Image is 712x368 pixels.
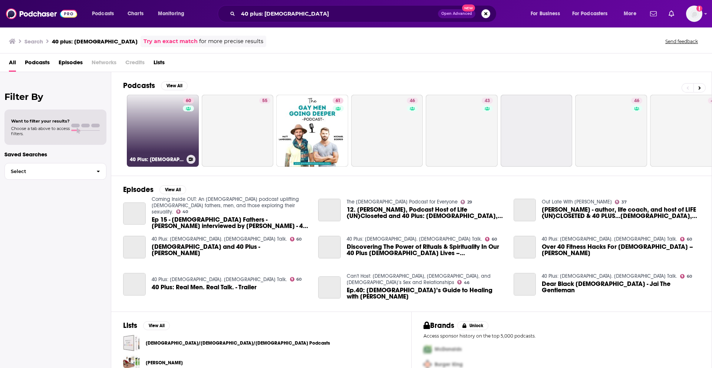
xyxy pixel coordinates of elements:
[542,236,677,242] a: 40 Plus: Gay Men. Gay Talk.
[531,9,560,19] span: For Business
[4,151,106,158] p: Saved Searches
[123,8,148,20] a: Charts
[351,95,423,167] a: 46
[296,238,301,241] span: 60
[423,333,700,339] p: Access sponsor history on the top 5,000 podcasts.
[542,199,612,205] a: Out Late With David
[152,196,299,215] a: Coming Inside OUT: An LGBTQ podcast uplifting gay fathers, men, and those exploring their sexuality.
[123,185,186,194] a: EpisodesView All
[525,8,569,20] button: open menu
[158,9,184,19] span: Monitoring
[318,276,341,299] a: Ep.40: Gay Men’s Guide to Healing with Britt East
[686,6,702,22] img: User Profile
[482,98,493,104] a: 43
[347,287,505,300] span: Ep.40: [DEMOGRAPHIC_DATA]’s Guide to Healing with [PERSON_NAME]
[426,95,498,167] a: 43
[146,339,330,347] a: [DEMOGRAPHIC_DATA]/[DEMOGRAPHIC_DATA]/[DEMOGRAPHIC_DATA] Podcasts
[492,238,497,241] span: 60
[457,321,489,330] button: Unlock
[318,199,341,221] a: 12. Rick Clemons, Podcast Host of Life (UN)Closeted and 40 Plus: Gay Men, Gay Talk
[435,346,462,352] span: McDonalds
[347,199,458,205] a: The Gay Podcast for Everyone
[666,7,677,20] a: Show notifications dropdown
[407,98,418,104] a: 46
[631,98,642,104] a: 46
[143,321,170,330] button: View All
[663,38,700,45] button: Send feedback
[152,244,310,256] span: [DEMOGRAPHIC_DATA] and 40 Plus - [PERSON_NAME]
[87,8,123,20] button: open menu
[290,237,302,241] a: 60
[347,236,482,242] a: 40 Plus: Gay Men. Gay Talk.
[687,238,692,241] span: 60
[152,216,310,229] a: Ep 15 - Gay Fathers - Mark Dembo interviewed by Rick Clemons - 40 Plus Gay Men, Gay Talk podcast.
[25,56,50,72] span: Podcasts
[186,97,191,105] span: 60
[686,6,702,22] span: Logged in as kkade
[680,274,692,279] a: 60
[514,199,536,221] a: Rick Clemons - author, life coach, and host of LIFE (UN)CLOSETED & 40 PLUS…GAY MEN, GAY TALK
[92,56,116,72] span: Networks
[146,359,183,367] a: [PERSON_NAME]
[542,244,700,256] span: Over 40 Fitness Hacks For [DEMOGRAPHIC_DATA] – [PERSON_NAME]
[347,206,505,219] span: 12. [PERSON_NAME], Podcast Host of Life (UN)Closeted and 40 Plus: [DEMOGRAPHIC_DATA], [DEMOGRAPHI...
[9,56,16,72] a: All
[123,321,170,330] a: ListsView All
[152,244,310,256] a: Gay and 40 Plus - William Smith
[462,4,475,12] span: New
[467,201,472,204] span: 29
[680,237,692,241] a: 60
[6,7,77,21] img: Podchaser - Follow, Share and Rate Podcasts
[5,169,90,174] span: Select
[572,9,608,19] span: For Podcasters
[4,163,106,180] button: Select
[262,97,267,105] span: 55
[182,210,188,214] span: 40
[123,81,155,90] h2: Podcasts
[461,200,472,204] a: 29
[225,5,504,22] div: Search podcasts, credits, & more...
[152,236,287,242] a: 40 Plus: Gay Men. Gay Talk.
[485,97,490,105] span: 43
[238,8,438,20] input: Search podcasts, credits, & more...
[542,206,700,219] a: Rick Clemons - author, life coach, and host of LIFE (UN)CLOSETED & 40 PLUS…GAY MEN, GAY TALK
[152,216,310,229] span: Ep 15 - [DEMOGRAPHIC_DATA] Fathers - [PERSON_NAME] interviewed by [PERSON_NAME] - 40 Plus [DEMOGR...
[123,185,154,194] h2: Episodes
[336,97,340,105] span: 61
[290,277,302,281] a: 60
[123,81,188,90] a: PodcastsView All
[347,287,505,300] a: Ep.40: Gay Men’s Guide to Healing with Britt East
[542,281,700,293] span: Dear Black [DEMOGRAPHIC_DATA] - Jai The Gentleman
[438,9,475,18] button: Open AdvancedNew
[159,185,186,194] button: View All
[276,95,348,167] a: 61
[176,209,188,214] a: 40
[123,335,140,351] a: Queer/LGBT/Gay Podcasts
[123,321,137,330] h2: Lists
[514,273,536,296] a: Dear Black Gay Men - Jai The Gentleman
[259,98,270,104] a: 55
[52,38,138,45] h3: 40 plus: [DEMOGRAPHIC_DATA]
[687,275,692,278] span: 60
[152,284,257,290] a: 40 Plus: Real Men. Real Talk. - Trailer
[696,6,702,12] svg: Add a profile image
[485,237,497,241] a: 60
[154,56,165,72] a: Lists
[347,244,505,256] a: Discovering The Power of Rituals & Spirituality In Our 40 Plus Gay Lives – Bill Hulseman
[624,9,636,19] span: More
[410,97,415,105] span: 46
[441,12,472,16] span: Open Advanced
[11,126,70,136] span: Choose a tab above to access filters.
[92,9,114,19] span: Podcasts
[153,8,194,20] button: open menu
[59,56,83,72] a: Episodes
[634,97,639,105] span: 46
[4,91,106,102] h2: Filter By
[435,361,463,368] span: Burger King
[647,7,660,20] a: Show notifications dropdown
[130,156,184,163] h3: 40 Plus: [DEMOGRAPHIC_DATA]. [DEMOGRAPHIC_DATA] Talk.
[347,206,505,219] a: 12. Rick Clemons, Podcast Host of Life (UN)Closeted and 40 Plus: Gay Men, Gay Talk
